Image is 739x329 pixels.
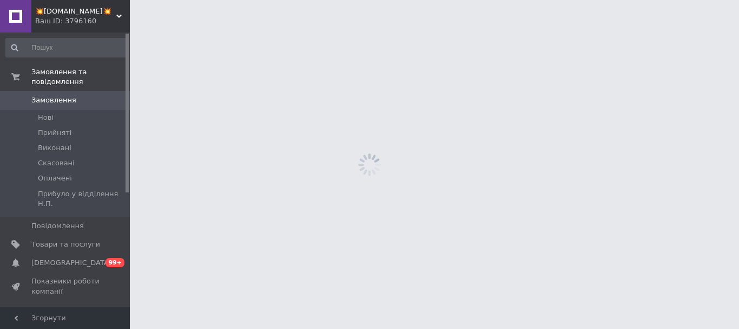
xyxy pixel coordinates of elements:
span: Виконані [38,143,71,153]
span: Прийняті [38,128,71,138]
span: 99+ [105,258,124,267]
div: Ваш ID: 3796160 [35,16,130,26]
span: Замовлення [31,95,76,105]
span: Прибуло у відділення Н.П. [38,189,127,209]
span: Оплачені [38,173,72,183]
span: Повідомлення [31,221,84,231]
span: Замовлення та повідомлення [31,67,130,87]
input: Пошук [5,38,128,57]
span: Нові [38,113,54,122]
span: 💥EWRO.SHOP💥 [35,7,116,16]
span: Скасовані [38,158,75,168]
span: Панель управління [31,305,100,325]
span: [DEMOGRAPHIC_DATA] [31,258,111,268]
span: Показники роботи компанії [31,276,100,296]
span: Товари та послуги [31,240,100,249]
